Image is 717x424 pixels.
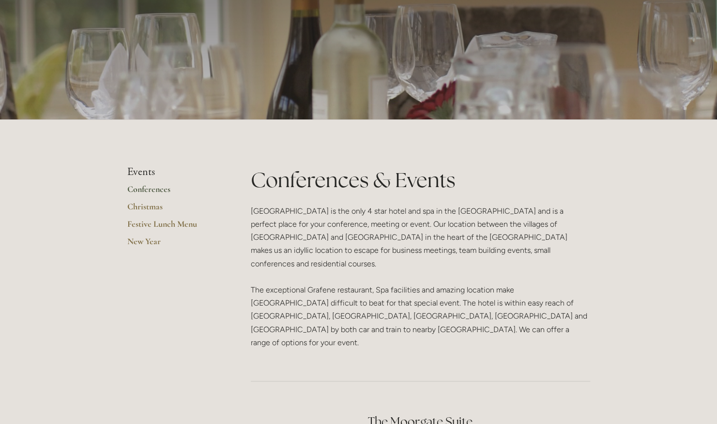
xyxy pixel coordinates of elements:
a: Festive Lunch Menu [127,219,220,236]
a: Christmas [127,201,220,219]
li: Events [127,166,220,178]
a: New Year [127,236,220,253]
p: [GEOGRAPHIC_DATA] is the only 4 star hotel and spa in the [GEOGRAPHIC_DATA] and is a perfect plac... [251,205,590,349]
h1: Conferences & Events [251,166,590,194]
a: Conferences [127,184,220,201]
